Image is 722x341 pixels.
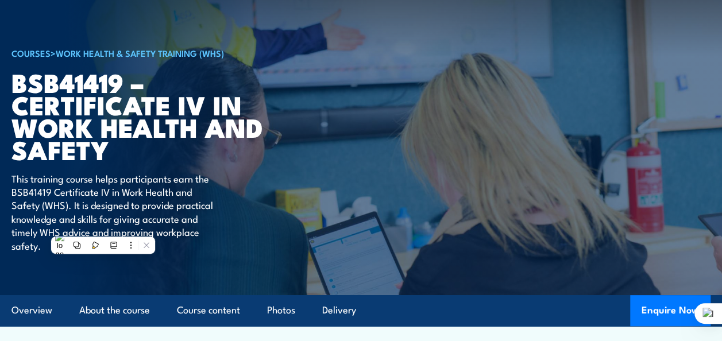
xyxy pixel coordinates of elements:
[177,295,240,325] a: Course content
[630,295,711,326] button: Enquire Now
[322,295,356,325] a: Delivery
[11,295,52,325] a: Overview
[79,295,150,325] a: About the course
[267,295,295,325] a: Photos
[11,46,295,60] h6: >
[11,46,51,59] a: COURSES
[56,46,224,59] a: Work Health & Safety Training (WHS)
[11,71,295,161] h1: BSB41419 – Certificate IV in Work Health and Safety
[11,172,221,252] p: This training course helps participants earn the BSB41419 Certificate IV in Work Health and Safet...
